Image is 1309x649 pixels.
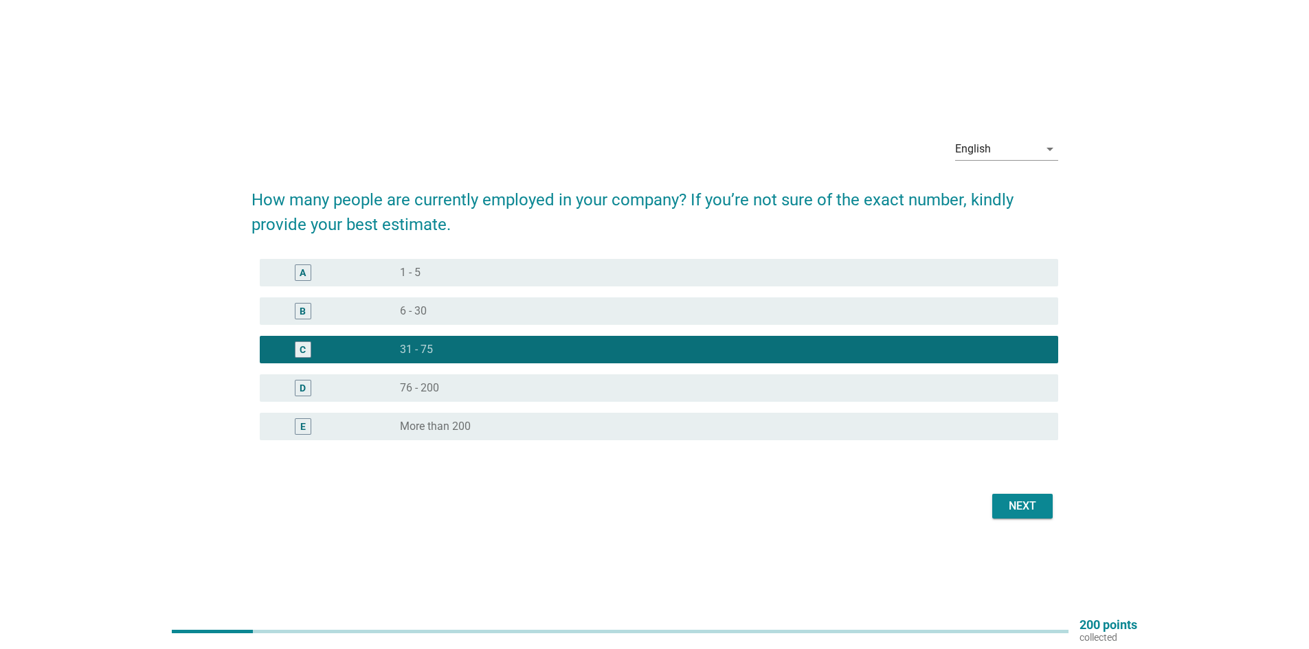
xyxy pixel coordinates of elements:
label: 1 - 5 [400,266,421,280]
div: A [300,265,306,280]
label: More than 200 [400,420,471,433]
p: 200 points [1079,619,1137,631]
label: 76 - 200 [400,381,439,395]
h2: How many people are currently employed in your company? If you’re not sure of the exact number, k... [251,174,1058,237]
i: arrow_drop_down [1042,141,1058,157]
div: D [300,380,306,395]
div: C [300,342,306,356]
div: E [300,419,306,433]
label: 31 - 75 [400,343,433,356]
div: English [955,143,991,155]
div: B [300,304,306,318]
div: Next [1003,498,1042,514]
p: collected [1079,631,1137,644]
button: Next [992,494,1053,519]
label: 6 - 30 [400,304,427,318]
